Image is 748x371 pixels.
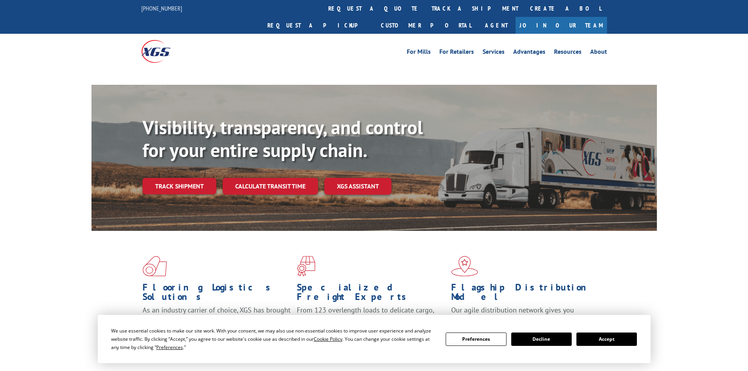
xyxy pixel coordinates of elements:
a: Calculate transit time [223,178,318,195]
img: xgs-icon-total-supply-chain-intelligence-red [143,256,167,276]
a: Join Our Team [516,17,607,34]
a: About [590,49,607,57]
a: [PHONE_NUMBER] [141,4,182,12]
button: Preferences [446,333,506,346]
h1: Flooring Logistics Solutions [143,283,291,305]
span: Cookie Policy [314,336,342,342]
div: Cookie Consent Prompt [98,315,651,363]
a: For Retailers [439,49,474,57]
b: Visibility, transparency, and control for your entire supply chain. [143,115,423,162]
button: Decline [511,333,572,346]
span: Preferences [156,344,183,351]
a: Services [483,49,505,57]
a: XGS ASSISTANT [324,178,391,195]
a: Track shipment [143,178,216,194]
img: xgs-icon-focused-on-flooring-red [297,256,315,276]
a: Advantages [513,49,545,57]
h1: Flagship Distribution Model [451,283,600,305]
h1: Specialized Freight Experts [297,283,445,305]
span: As an industry carrier of choice, XGS has brought innovation and dedication to flooring logistics... [143,305,291,333]
img: xgs-icon-flagship-distribution-model-red [451,256,478,276]
a: Customer Portal [375,17,477,34]
a: Resources [554,49,582,57]
div: We use essential cookies to make our site work. With your consent, we may also use non-essential ... [111,327,436,351]
a: Agent [477,17,516,34]
button: Accept [576,333,637,346]
a: Request a pickup [262,17,375,34]
p: From 123 overlength loads to delicate cargo, our experienced staff knows the best way to move you... [297,305,445,340]
span: Our agile distribution network gives you nationwide inventory management on demand. [451,305,596,324]
a: For Mills [407,49,431,57]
